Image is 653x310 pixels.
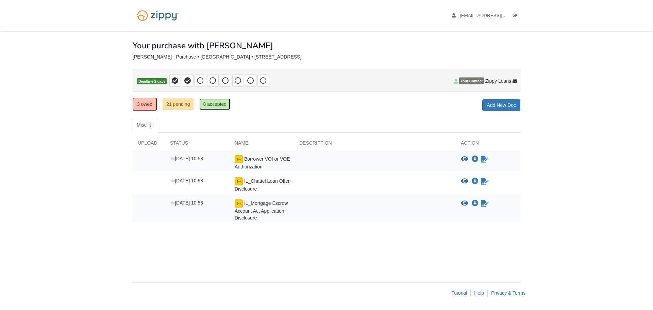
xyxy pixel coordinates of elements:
a: Help [474,290,484,296]
span: Borrower VOI or VOE Authorization [235,156,290,169]
a: Privacy & Terms [491,290,525,296]
a: Log out [513,13,520,20]
a: Download IL_Chattel Loan Offer Disclosure [472,179,479,184]
span: Deadline 2 days [137,78,167,85]
span: rosavrgs@yahoo.com [460,13,538,18]
span: IL_Chattel Loan Offer Disclosure [235,178,290,192]
div: Upload [133,140,165,150]
button: View Borrower VOI or VOE Authorization [461,156,468,163]
a: 8 accepted [199,98,230,110]
span: Zippy Loans [485,78,511,84]
div: [PERSON_NAME] - Purchase • [GEOGRAPHIC_DATA] • [STREET_ADDRESS] [133,54,520,60]
div: Name [230,140,294,150]
span: [DATE] 10:58 [170,200,203,206]
a: 3 owed [133,98,157,111]
div: Status [165,140,230,150]
a: Download IL_Mortgage Escrow Account Act Application Disclosure [472,201,479,206]
a: 21 pending [163,98,194,110]
h1: Your purchase with [PERSON_NAME] [133,41,273,50]
img: esign [235,199,243,208]
span: 3 [147,122,154,129]
a: Tutorial [451,290,467,296]
img: Logo [133,7,183,24]
span: Your Contact [459,78,484,84]
a: Waiting for your co-borrower to e-sign [480,199,489,208]
button: View IL_Mortgage Escrow Account Act Application Disclosure [461,200,468,207]
a: Add New Doc [482,99,520,111]
button: View IL_Chattel Loan Offer Disclosure [461,178,468,185]
a: edit profile [452,13,538,20]
div: Description [294,140,456,150]
div: Action [456,140,520,150]
span: [DATE] 10:58 [170,156,203,161]
a: Waiting for your co-borrower to e-sign [480,177,489,185]
img: esign [235,177,243,185]
a: Misc [133,118,158,133]
img: esign [235,155,243,163]
a: Download Borrower VOI or VOE Authorization [472,157,479,162]
a: Waiting for your co-borrower to e-sign [480,155,489,163]
span: [DATE] 10:58 [170,178,203,183]
span: IL_Mortgage Escrow Account Act Application Disclosure [235,200,288,221]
